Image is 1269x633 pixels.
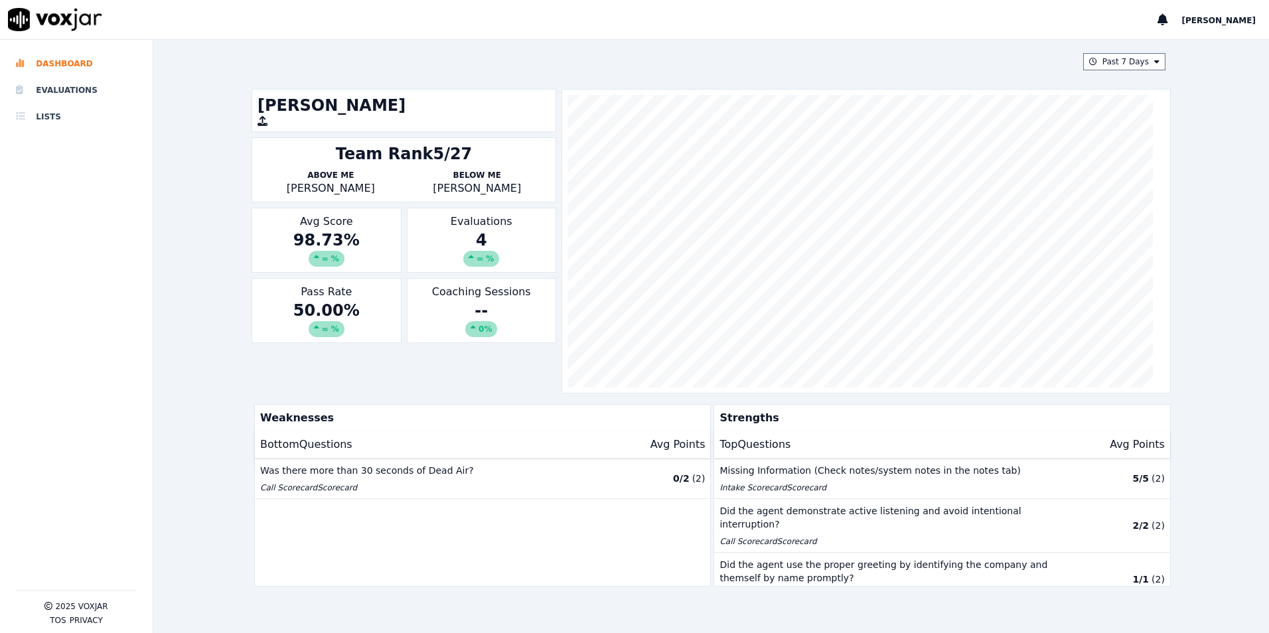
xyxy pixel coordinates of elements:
[309,251,344,267] div: ∞ %
[413,230,550,267] div: 4
[719,437,790,453] p: Top Questions
[255,458,710,499] button: Was there more than 30 seconds of Dead Air? Call ScorecardScorecard 0/2 (2)
[714,405,1164,431] p: Strengths
[1181,16,1256,25] span: [PERSON_NAME]
[714,553,1169,606] button: Did the agent use the proper greeting by identifying the company and themself by name promptly? C...
[258,95,550,116] h1: [PERSON_NAME]
[258,230,395,267] div: 98.73 %
[413,300,550,337] div: --
[673,472,690,485] p: 0 / 2
[404,170,550,180] p: Below Me
[55,601,108,612] p: 2025 Voxjar
[1181,12,1269,28] button: [PERSON_NAME]
[1132,472,1149,485] p: 5 / 5
[404,180,550,196] p: [PERSON_NAME]
[719,504,1053,531] p: Did the agent demonstrate active listening and avoid intentional interruption?
[16,50,137,77] a: Dashboard
[714,499,1169,553] button: Did the agent demonstrate active listening and avoid intentional interruption? Call ScorecardScor...
[1083,53,1165,70] button: Past 7 Days
[407,278,556,343] div: Coaching Sessions
[16,104,137,130] a: Lists
[70,615,103,626] button: Privacy
[1110,437,1165,453] p: Avg Points
[719,558,1053,585] p: Did the agent use the proper greeting by identifying the company and themself by name promptly?
[258,180,404,196] p: [PERSON_NAME]
[258,170,404,180] p: Above Me
[714,458,1169,499] button: Missing Information (Check notes/system notes in the notes tab) Intake ScorecardScorecard 5/5 (2)
[260,437,352,453] p: Bottom Questions
[463,251,499,267] div: ∞ %
[252,208,401,273] div: Avg Score
[692,472,706,485] p: ( 2 )
[309,321,344,337] div: ∞ %
[50,615,66,626] button: TOS
[1132,573,1149,586] p: 1 / 1
[260,464,594,477] p: Was there more than 30 seconds of Dead Air?
[336,143,473,165] div: Team Rank 5/27
[255,405,705,431] p: Weaknesses
[407,208,556,273] div: Evaluations
[260,482,594,493] p: Call Scorecard Scorecard
[1152,573,1165,586] p: ( 2 )
[16,77,137,104] a: Evaluations
[1152,472,1165,485] p: ( 2 )
[1132,519,1149,532] p: 2 / 2
[465,321,497,337] div: 0%
[252,278,401,343] div: Pass Rate
[1152,519,1165,532] p: ( 2 )
[8,8,102,31] img: voxjar logo
[650,437,706,453] p: Avg Points
[719,464,1053,477] p: Missing Information (Check notes/system notes in the notes tab)
[719,482,1053,493] p: Intake Scorecard Scorecard
[719,536,1053,547] p: Call Scorecard Scorecard
[258,300,395,337] div: 50.00 %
